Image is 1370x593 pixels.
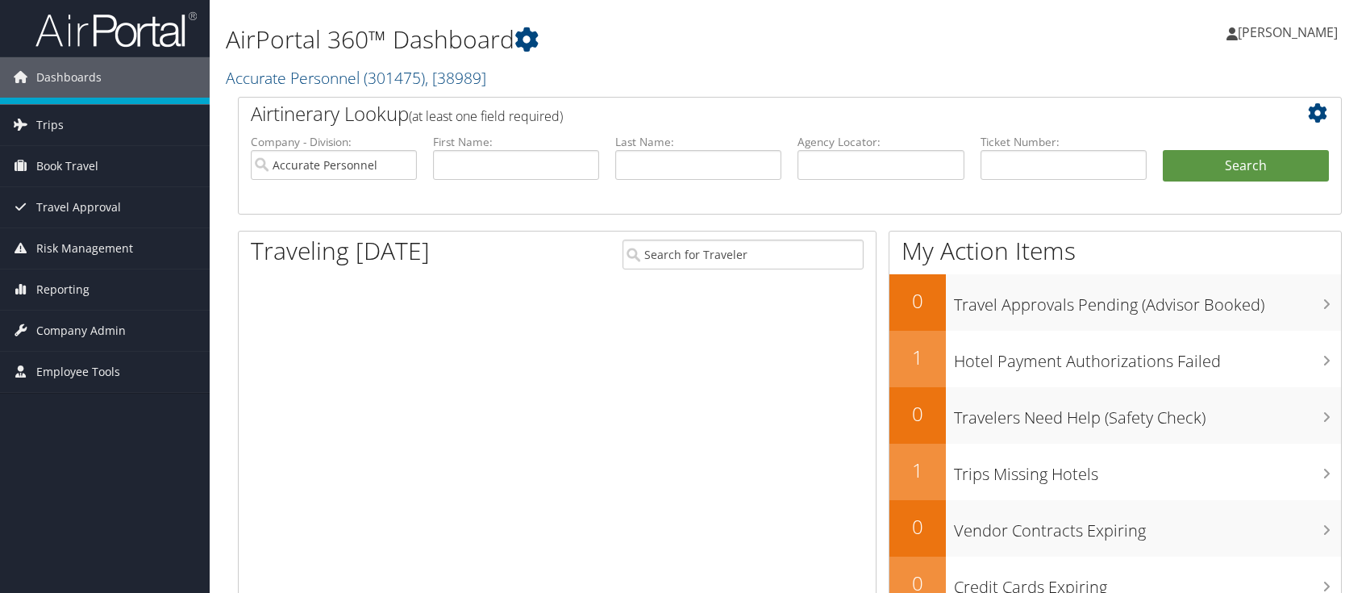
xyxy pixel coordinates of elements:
a: Accurate Personnel [226,67,486,89]
span: [PERSON_NAME] [1238,23,1338,41]
label: Agency Locator: [797,134,964,150]
h2: 0 [889,287,946,315]
span: Dashboards [36,57,102,98]
a: 0Travel Approvals Pending (Advisor Booked) [889,274,1341,331]
span: Employee Tools [36,352,120,392]
span: Trips [36,105,64,145]
h2: 1 [889,344,946,371]
h1: AirPortal 360™ Dashboard [226,23,978,56]
button: Search [1163,150,1329,182]
label: First Name: [433,134,599,150]
h2: 0 [889,400,946,428]
a: 1Trips Missing Hotels [889,444,1341,500]
h2: 0 [889,513,946,541]
h1: My Action Items [889,234,1341,268]
input: Search for Traveler [623,240,864,269]
span: Risk Management [36,228,133,269]
label: Last Name: [615,134,781,150]
a: 0Vendor Contracts Expiring [889,500,1341,557]
h1: Traveling [DATE] [251,234,430,268]
span: ( 301475 ) [364,67,425,89]
img: airportal-logo.png [35,10,197,48]
span: Travel Approval [36,187,121,228]
h3: Travel Approvals Pending (Advisor Booked) [954,286,1341,316]
a: 1Hotel Payment Authorizations Failed [889,331,1341,387]
label: Ticket Number: [981,134,1147,150]
a: 0Travelers Need Help (Safety Check) [889,387,1341,444]
label: Company - Division: [251,134,417,150]
span: (at least one field required) [409,107,563,125]
h3: Trips Missing Hotels [954,455,1341,486]
span: Company Admin [36,311,126,351]
span: Book Travel [36,146,98,186]
h3: Hotel Payment Authorizations Failed [954,342,1341,373]
a: [PERSON_NAME] [1226,8,1354,56]
h2: 1 [889,457,946,484]
span: Reporting [36,269,90,310]
h3: Vendor Contracts Expiring [954,512,1341,542]
h2: Airtinerary Lookup [251,100,1237,127]
span: , [ 38989 ] [425,67,486,89]
h3: Travelers Need Help (Safety Check) [954,399,1341,429]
